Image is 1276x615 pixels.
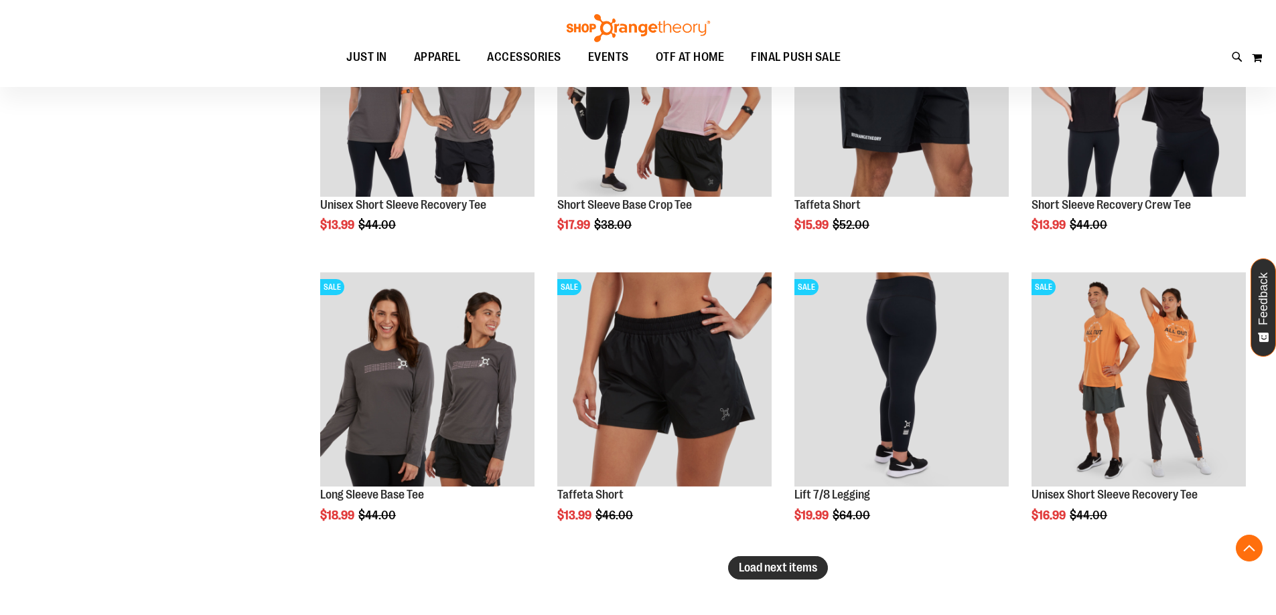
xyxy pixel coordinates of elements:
[320,218,356,232] span: $13.99
[551,266,778,556] div: product
[1251,258,1276,357] button: Feedback - Show survey
[333,42,401,73] a: JUST IN
[794,272,1009,487] img: 2024 October Lift 7/8 Legging
[794,272,1009,489] a: 2024 October Lift 7/8 LeggingSALE
[320,272,535,487] img: Product image for Long Sleeve Base Tee
[788,266,1015,556] div: product
[1032,488,1198,501] a: Unisex Short Sleeve Recovery Tee
[414,42,461,72] span: APPAREL
[833,509,872,522] span: $64.00
[794,488,870,501] a: Lift 7/8 Legging
[557,198,692,211] a: Short Sleeve Base Crop Tee
[728,556,828,580] button: Load next items
[588,42,629,72] span: EVENTS
[1236,535,1263,561] button: Back To Top
[557,272,772,487] img: Main Image of Taffeta Short
[557,218,592,232] span: $17.99
[320,279,344,295] span: SALE
[833,218,871,232] span: $52.00
[320,198,486,211] a: Unisex Short Sleeve Recovery Tee
[794,218,831,232] span: $15.99
[346,42,387,72] span: JUST IN
[737,42,855,72] a: FINAL PUSH SALE
[565,14,712,42] img: Shop Orangetheory
[794,509,831,522] span: $19.99
[594,218,634,232] span: $38.00
[358,218,398,232] span: $44.00
[557,279,581,295] span: SALE
[1070,509,1109,522] span: $44.00
[794,198,861,211] a: Taffeta Short
[1032,198,1191,211] a: Short Sleeve Recovery Crew Tee
[739,561,817,574] span: Load next items
[656,42,725,72] span: OTF AT HOME
[1070,218,1109,232] span: $44.00
[1032,272,1246,489] a: Unisex Short Sleeve Recovery Tee primary imageSALE
[1032,218,1068,232] span: $13.99
[320,488,424,501] a: Long Sleeve Base Tee
[575,42,642,73] a: EVENTS
[642,42,738,73] a: OTF AT HOME
[1032,509,1068,522] span: $16.99
[1032,279,1056,295] span: SALE
[751,42,841,72] span: FINAL PUSH SALE
[1032,272,1246,487] img: Unisex Short Sleeve Recovery Tee primary image
[487,42,561,72] span: ACCESSORIES
[1257,272,1270,325] span: Feedback
[1025,266,1253,556] div: product
[401,42,474,73] a: APPAREL
[557,509,593,522] span: $13.99
[595,509,635,522] span: $46.00
[557,272,772,489] a: Main Image of Taffeta ShortSALE
[794,279,819,295] span: SALE
[557,488,624,501] a: Taffeta Short
[320,272,535,489] a: Product image for Long Sleeve Base TeeSALE
[313,266,541,556] div: product
[358,509,398,522] span: $44.00
[474,42,575,73] a: ACCESSORIES
[320,509,356,522] span: $18.99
